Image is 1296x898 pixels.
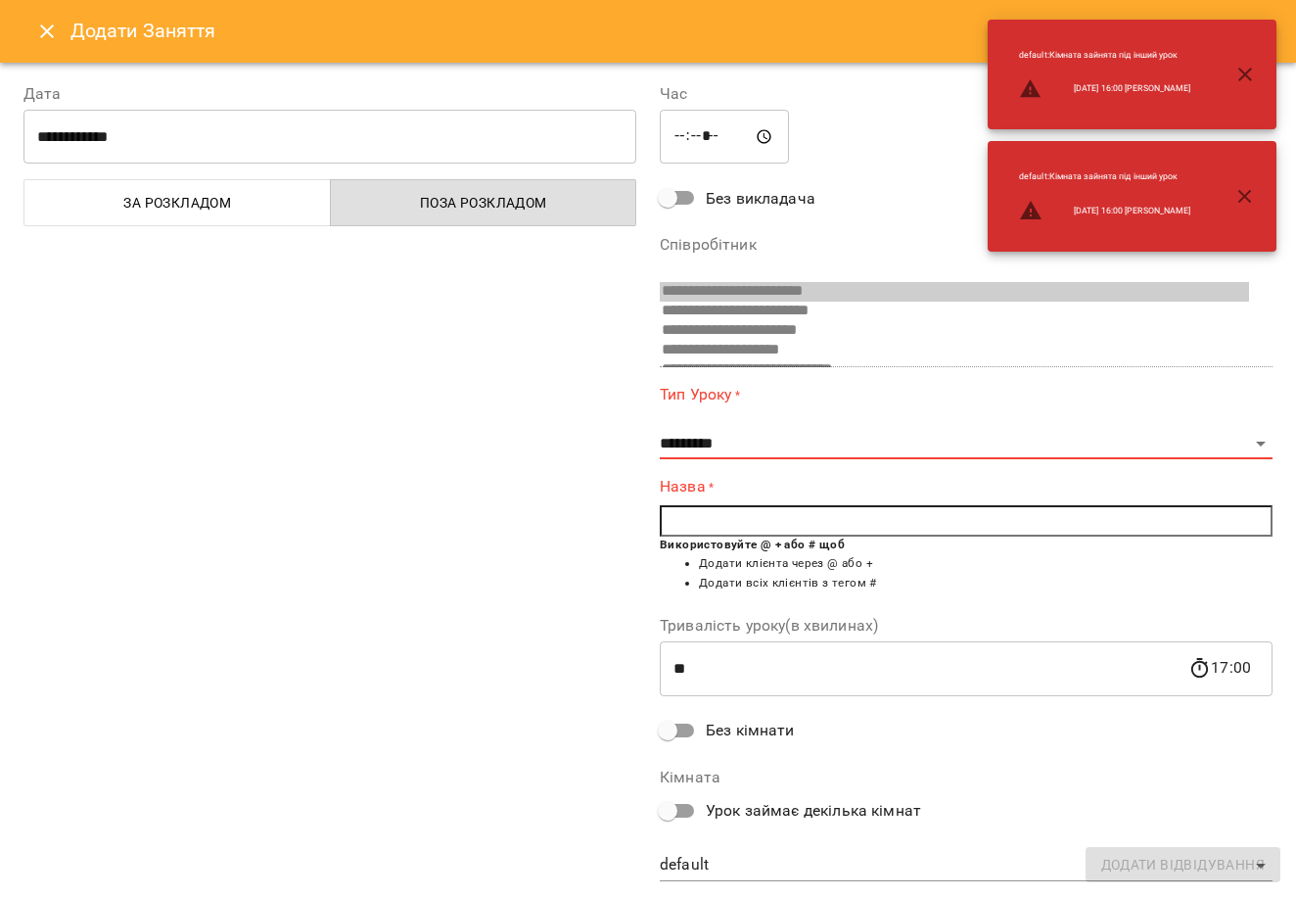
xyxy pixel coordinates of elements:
[699,554,1273,574] li: Додати клієнта через @ або +
[706,187,815,211] span: Без викладача
[1003,163,1206,191] li: default : Кімната зайнята під інший урок
[699,574,1273,593] li: Додати всіх клієнтів з тегом #
[660,538,845,551] b: Використовуйте @ + або # щоб
[660,770,1273,785] label: Кімната
[1003,41,1206,70] li: default : Кімната зайнята під інший урок
[660,850,1273,881] div: default
[23,179,331,226] button: За розкладом
[330,179,637,226] button: Поза розкладом
[706,799,921,823] span: Урок займає декілька кімнат
[660,618,1273,634] label: Тривалість уроку(в хвилинах)
[660,86,1273,102] label: Час
[660,237,1273,253] label: Співробітник
[23,8,70,55] button: Close
[70,16,1273,46] h6: Додати Заняття
[343,191,625,214] span: Поза розкладом
[706,719,795,742] span: Без кімнати
[1003,191,1206,230] li: [DATE] 16:00 [PERSON_NAME]
[660,475,1273,497] label: Назва
[36,191,319,214] span: За розкладом
[23,86,636,102] label: Дата
[1003,70,1206,109] li: [DATE] 16:00 [PERSON_NAME]
[660,383,1273,405] label: Тип Уроку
